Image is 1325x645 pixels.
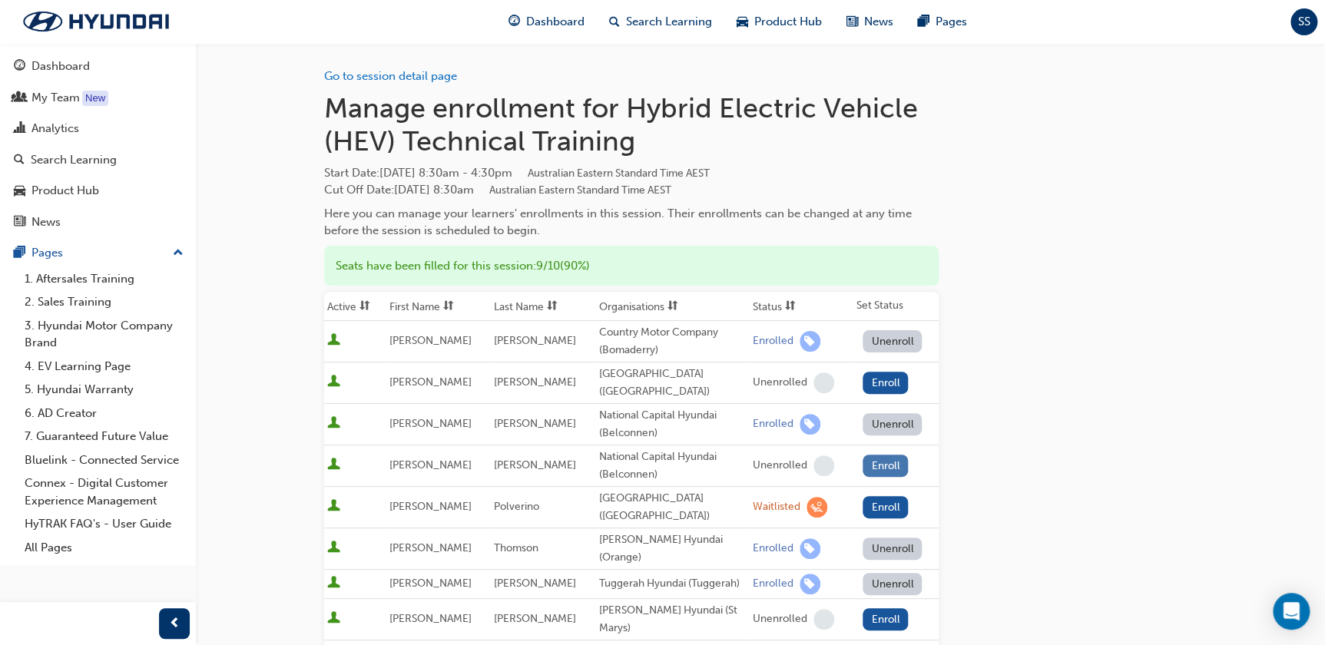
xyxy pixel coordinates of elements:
[324,205,939,240] div: Here you can manage your learners' enrollments in this session. Their enrollments can be changed ...
[31,244,63,262] div: Pages
[753,417,793,432] div: Enrolled
[169,614,181,633] span: prev-icon
[599,575,747,593] div: Tuggerah Hyundai (Tuggerah)
[863,573,923,595] button: Unenroll
[599,324,747,359] div: Country Motor Company (Bomaderry)
[863,413,923,435] button: Unenroll
[494,612,576,625] span: [PERSON_NAME]
[14,60,25,74] span: guage-icon
[863,537,923,560] button: Unenroll
[327,611,340,627] span: User is active
[800,331,820,352] span: learningRecordVerb_ENROLL-icon
[785,300,796,313] span: sorting-icon
[18,314,190,355] a: 3. Hyundai Motor Company Brand
[609,12,620,31] span: search-icon
[800,414,820,435] span: learningRecordVerb_ENROLL-icon
[324,292,386,321] th: Toggle SortBy
[753,458,807,473] div: Unenrolled
[324,91,939,158] h1: Manage enrollment for Hybrid Electric Vehicle (HEV) Technical Training
[82,91,108,106] div: Tooltip anchor
[389,612,472,625] span: [PERSON_NAME]
[18,290,190,314] a: 2. Sales Training
[389,417,472,430] span: [PERSON_NAME]
[18,536,190,560] a: All Pages
[327,458,340,473] span: User is active
[327,576,340,591] span: User is active
[18,471,190,512] a: Connex - Digital Customer Experience Management
[754,13,822,31] span: Product Hub
[753,334,793,349] div: Enrolled
[1273,593,1310,630] div: Open Intercom Messenger
[753,375,807,390] div: Unenrolled
[6,114,190,143] a: Analytics
[599,490,747,524] div: [GEOGRAPHIC_DATA] ([GEOGRAPHIC_DATA])
[494,334,576,347] span: [PERSON_NAME]
[18,512,190,536] a: HyTRAK FAQ's - User Guide
[813,609,834,630] span: learningRecordVerb_NONE-icon
[31,182,99,200] div: Product Hub
[6,239,190,267] button: Pages
[14,184,25,198] span: car-icon
[494,458,576,471] span: [PERSON_NAME]
[494,417,576,430] span: [PERSON_NAME]
[327,375,340,390] span: User is active
[863,455,909,477] button: Enroll
[6,177,190,205] a: Product Hub
[6,49,190,239] button: DashboardMy TeamAnalyticsSearch LearningProduct HubNews
[31,58,90,75] div: Dashboard
[14,154,25,167] span: search-icon
[389,375,472,389] span: [PERSON_NAME]
[324,246,939,286] div: Seats have been filled for this session : 9 / 10 ( 90% )
[800,574,820,594] span: learningRecordVerb_ENROLL-icon
[31,213,61,231] div: News
[597,6,724,38] a: search-iconSearch Learning
[863,496,909,518] button: Enroll
[324,164,939,182] span: Start Date :
[31,120,79,137] div: Analytics
[173,243,184,263] span: up-icon
[31,151,117,169] div: Search Learning
[494,375,576,389] span: [PERSON_NAME]
[494,541,538,554] span: Thomson
[18,448,190,472] a: Bluelink - Connected Service
[526,13,585,31] span: Dashboard
[6,208,190,237] a: News
[813,455,834,476] span: learningRecordVerb_NONE-icon
[599,407,747,442] div: National Capital Hyundai (Belconnen)
[737,12,748,31] span: car-icon
[807,497,827,518] span: learningRecordVerb_WAITLIST-icon
[386,292,491,321] th: Toggle SortBy
[494,577,576,590] span: [PERSON_NAME]
[813,372,834,393] span: learningRecordVerb_NONE-icon
[327,416,340,432] span: User is active
[443,300,454,313] span: sorting-icon
[6,146,190,174] a: Search Learning
[864,13,893,31] span: News
[753,541,793,556] div: Enrolled
[1290,8,1317,35] button: SS
[753,500,800,514] div: Waitlisted
[18,402,190,425] a: 6. AD Creator
[667,300,678,313] span: sorting-icon
[906,6,979,38] a: pages-iconPages
[6,52,190,81] a: Dashboard
[753,577,793,591] div: Enrolled
[936,13,967,31] span: Pages
[359,300,370,313] span: sorting-icon
[18,425,190,448] a: 7. Guaranteed Future Value
[389,541,472,554] span: [PERSON_NAME]
[853,292,939,321] th: Set Status
[327,499,340,514] span: User is active
[626,13,712,31] span: Search Learning
[18,355,190,379] a: 4. EV Learning Page
[1298,13,1310,31] span: SS
[863,330,923,352] button: Unenroll
[496,6,597,38] a: guage-iconDashboard
[8,5,184,38] img: Trak
[750,292,853,321] th: Toggle SortBy
[14,122,25,136] span: chart-icon
[599,448,747,483] div: National Capital Hyundai (Belconnen)
[547,300,558,313] span: sorting-icon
